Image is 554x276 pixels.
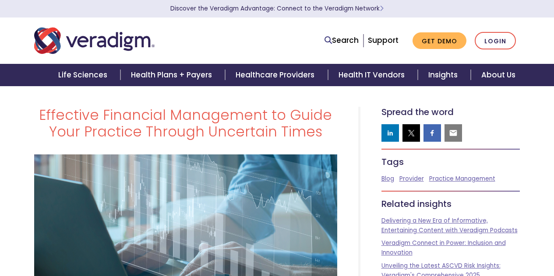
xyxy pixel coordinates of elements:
[48,64,120,86] a: Life Sciences
[225,64,328,86] a: Healthcare Providers
[471,64,526,86] a: About Us
[368,35,399,45] a: Support
[475,32,516,50] a: Login
[120,64,225,86] a: Health Plans + Payers
[381,199,520,209] h5: Related insights
[429,175,495,183] a: Practice Management
[399,175,424,183] a: Provider
[449,129,458,137] img: email sharing button
[428,129,437,137] img: facebook sharing button
[381,217,518,234] a: Delivering a New Era of Informative, Entertaining Content with Veradigm Podcasts
[386,129,395,137] img: linkedin sharing button
[381,239,506,257] a: Veradigm Connect in Power: Inclusion and Innovation
[407,129,416,137] img: twitter sharing button
[381,175,394,183] a: Blog
[418,64,471,86] a: Insights
[34,26,155,55] img: Veradigm logo
[381,157,520,167] h5: Tags
[413,32,466,49] a: Get Demo
[34,107,337,140] h1: Effective Financial Management to Guide Your Practice Through Uncertain Times
[325,35,359,46] a: Search
[380,4,384,13] span: Learn More
[170,4,384,13] a: Discover the Veradigm Advantage: Connect to the Veradigm NetworkLearn More
[381,107,520,117] h5: Spread the word
[328,64,418,86] a: Health IT Vendors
